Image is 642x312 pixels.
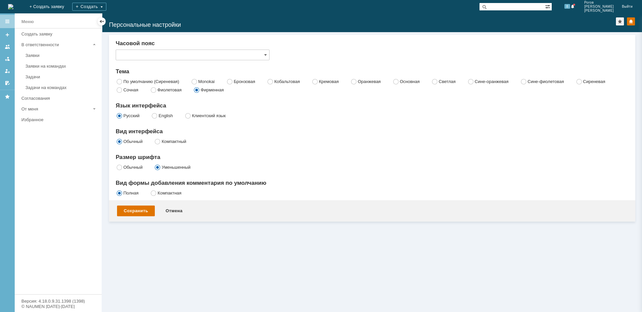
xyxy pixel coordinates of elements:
img: logo [8,4,13,9]
label: Обычный [123,165,142,170]
a: Заявки на командах [23,61,100,71]
label: Сине-оранжевая [475,79,509,84]
label: Бронзовая [234,79,255,84]
span: [PERSON_NAME] [584,9,614,13]
label: Компактный [162,139,186,144]
a: Заявки на командах [2,42,13,52]
a: Задачи на командах [23,82,100,93]
div: Создать заявку [21,31,98,36]
div: Задачи [25,74,98,79]
label: Светлая [439,79,455,84]
a: Согласования [19,93,100,103]
div: © NAUMEN [DATE]-[DATE] [21,304,95,309]
label: English [158,113,173,118]
span: [PERSON_NAME] [584,5,614,9]
div: Заявки [25,53,98,58]
label: Основная [400,79,420,84]
a: Мои согласования [2,78,13,88]
label: Фиолетовая [157,87,182,92]
span: 8 [564,4,570,9]
label: Кремовая [319,79,339,84]
div: Изменить домашнюю страницу [627,17,635,25]
label: По умолчанию (Сиреневая) [123,79,179,84]
label: Уменьшенный [162,165,190,170]
a: Заявки в моей ответственности [2,54,13,64]
span: Тема [116,68,129,75]
a: Создать заявку [2,29,13,40]
div: Персональные настройки [109,21,616,28]
label: Полная [123,190,138,196]
a: Задачи [23,72,100,82]
a: Заявки [23,50,100,61]
a: Мои заявки [2,66,13,76]
label: Кобальтовая [274,79,300,84]
div: Задачи на командах [25,85,98,90]
div: Добавить в избранное [616,17,624,25]
div: Создать [72,3,106,11]
label: Компактная [157,190,181,196]
span: Часовой пояс [116,40,155,47]
div: Версия: 4.18.0.9.31.1398 (1398) [21,299,95,303]
label: Обычный [123,139,142,144]
label: Сиреневая [583,79,606,84]
div: Скрыть меню [98,17,106,25]
label: Русский [123,113,139,118]
div: Согласования [21,96,98,101]
a: Перейти на домашнюю страницу [8,4,13,9]
span: Рогов [584,1,614,5]
span: Вид формы добавления комментария по умолчанию [116,180,266,186]
label: Monokai [198,79,215,84]
div: Заявки на командах [25,64,98,69]
div: В ответственности [21,42,90,47]
div: Меню [21,18,34,26]
label: Сочная [123,87,138,92]
span: Язык интерфейса [116,102,166,109]
label: Клиентский язык [192,113,226,118]
div: От меня [21,106,90,111]
a: Создать заявку [19,29,100,39]
label: Сине-фиолетовая [528,79,564,84]
span: Вид интерфейса [116,128,163,135]
label: Оранжевая [358,79,381,84]
label: Фирменная [201,87,224,92]
span: Размер шрифта [116,154,160,160]
div: Избранное [21,117,90,122]
span: Расширенный поиск [545,3,552,9]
